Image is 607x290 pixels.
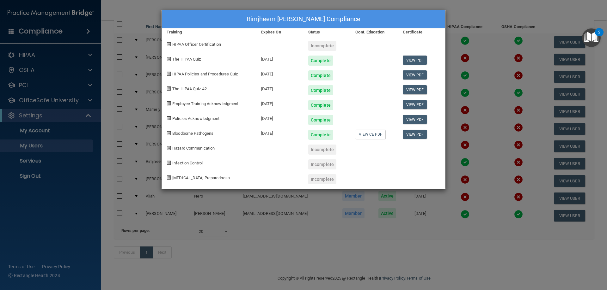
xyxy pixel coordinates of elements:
[172,101,238,106] span: Employee Training Acknowledgment
[403,130,427,139] a: View PDF
[256,80,303,95] div: [DATE]
[403,85,427,94] a: View PDF
[256,66,303,80] div: [DATE]
[172,86,207,91] span: The HIPAA Quiz #2
[172,72,238,76] span: HIPAA Policies and Procedures Quiz
[172,116,219,121] span: Policies Acknowledgment
[308,159,336,169] div: Incomplete
[172,131,213,136] span: Bloodborne Pathogens
[582,28,601,47] button: Open Resource Center, 2 new notifications
[256,95,303,110] div: [DATE]
[172,175,230,180] span: [MEDICAL_DATA] Preparedness
[256,110,303,125] div: [DATE]
[172,146,215,151] span: Hazard Communication
[398,28,445,36] div: Certificate
[256,125,303,140] div: [DATE]
[351,28,398,36] div: Cont. Education
[308,115,333,125] div: Complete
[162,28,256,36] div: Training
[403,56,427,65] a: View PDF
[162,10,445,28] div: Rimjheem [PERSON_NAME] Compliance
[172,42,221,47] span: HIPAA Officer Certification
[256,28,303,36] div: Expires On
[308,41,336,51] div: Incomplete
[308,100,333,110] div: Complete
[308,85,333,95] div: Complete
[256,51,303,66] div: [DATE]
[303,28,351,36] div: Status
[172,161,203,165] span: Infection Control
[403,115,427,124] a: View PDF
[172,57,201,62] span: The HIPAA Quiz
[308,56,333,66] div: Complete
[355,130,385,139] a: View CE PDF
[498,245,599,270] iframe: Drift Widget Chat Controller
[308,70,333,80] div: Complete
[308,145,336,155] div: Incomplete
[403,70,427,80] a: View PDF
[598,32,600,40] div: 2
[308,130,333,140] div: Complete
[308,174,336,184] div: Incomplete
[403,100,427,109] a: View PDF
